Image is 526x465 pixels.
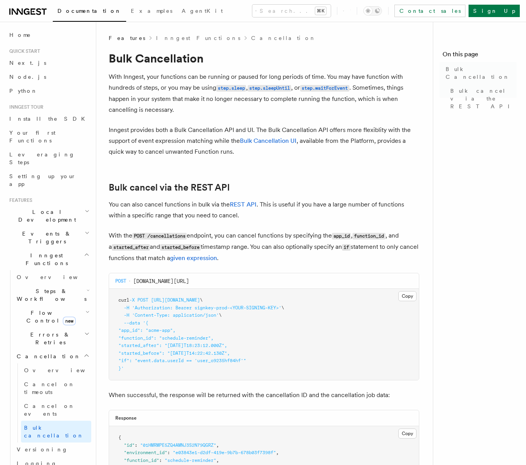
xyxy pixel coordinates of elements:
[118,366,124,371] span: }'
[14,309,85,324] span: Flow Control
[109,199,419,221] p: You can also cancel functions in bulk via the . This is useful if you have a large number of func...
[6,205,91,227] button: Local Development
[6,112,91,126] a: Install the SDK
[124,458,159,463] span: "function_id"
[131,8,172,14] span: Examples
[57,8,122,14] span: Documentation
[118,343,227,348] span: "started_after": "[DATE]T18:23:12.000Z",
[132,305,281,311] span: 'Authorization: Bearer signkey-prod-<YOUR-SIGNING-KEY>'
[132,312,219,318] span: 'Content-Type: application/json'
[14,270,91,284] a: Overview
[124,320,140,326] span: --data
[21,377,91,399] a: Cancel on timeouts
[6,48,40,54] span: Quick start
[17,274,97,280] span: Overview
[9,74,46,80] span: Node.js
[342,244,350,251] code: if
[394,5,465,17] a: Contact sales
[132,233,187,239] code: POST /cancellations
[143,320,148,326] span: '{
[14,287,87,303] span: Steps & Workflows
[248,85,291,92] code: step.sleepUntil
[200,297,203,303] span: \
[332,233,351,239] code: app_id
[24,425,84,439] span: Bulk cancellation
[21,399,91,421] a: Cancel on events
[24,381,75,395] span: Cancel on timeouts
[398,291,417,301] button: Copy
[216,84,246,91] a: step.sleep
[14,442,91,456] a: Versioning
[14,328,91,349] button: Errors & Retries
[14,306,91,328] button: Flow Controlnew
[315,7,326,15] kbd: ⌘K
[112,244,150,251] code: started_after
[300,84,349,91] a: step.waitForEvent
[156,34,240,42] a: Inngest Functions
[21,363,91,377] a: Overview
[398,429,417,439] button: Copy
[118,435,121,440] span: {
[6,104,43,110] span: Inngest tour
[137,297,148,303] span: POST
[135,442,137,448] span: :
[6,84,91,98] a: Python
[109,51,419,65] h1: Bulk Cancellation
[160,244,201,251] code: started_before
[173,450,276,455] span: "e03843e1-d2df-419e-9b7b-678b03f7398f"
[281,305,284,311] span: \
[9,116,90,122] span: Install the SDK
[9,60,46,66] span: Next.js
[14,352,81,360] span: Cancellation
[24,367,104,373] span: Overview
[443,62,517,84] a: Bulk Cancellation
[63,317,76,325] span: new
[118,297,129,303] span: curl
[9,31,31,39] span: Home
[6,126,91,147] a: Your first Functions
[443,50,517,62] h4: On this page
[133,277,189,285] span: [DOMAIN_NAME][URL]
[53,2,126,22] a: Documentation
[363,6,382,16] button: Toggle dark mode
[129,297,135,303] span: -X
[9,151,75,165] span: Leveraging Steps
[219,312,222,318] span: \
[216,442,219,448] span: ,
[252,5,331,17] button: Search...⌘K
[109,34,145,42] span: Features
[276,450,279,455] span: ,
[118,328,175,333] span: "app_id": "acme-app",
[124,442,135,448] span: "id"
[6,169,91,191] a: Setting up your app
[240,137,297,144] a: Bulk Cancellation UI
[109,125,419,157] p: Inngest provides both a Bulk Cancellation API and UI. The Bulk Cancellation API offers more flexi...
[14,284,91,306] button: Steps & Workflows
[6,252,84,267] span: Inngest Functions
[14,331,84,346] span: Errors & Retries
[6,227,91,248] button: Events & Triggers
[447,84,517,113] a: Bulk cancel via the REST API
[124,312,129,318] span: -H
[9,88,38,94] span: Python
[6,56,91,70] a: Next.js
[469,5,520,17] a: Sign Up
[24,403,75,417] span: Cancel on events
[9,173,76,187] span: Setting up your app
[248,84,291,91] a: step.sleepUntil
[170,254,217,262] a: given expression
[17,446,68,453] span: Versioning
[182,8,223,14] span: AgentKit
[126,2,177,21] a: Examples
[165,458,216,463] span: "schedule-reminder"
[197,358,241,363] span: user_o9235hf84hf
[177,2,227,21] a: AgentKit
[124,305,129,311] span: -H
[216,458,219,463] span: ,
[14,349,91,363] button: Cancellation
[109,230,419,264] p: With the endpoint, you can cancel functions by specifying the , , and a and timestamp range. You ...
[300,85,349,92] code: step.waitForEvent
[140,442,216,448] span: "01HMRMPE5ZQ4AMNJ3S2N79QGRZ"
[6,70,91,84] a: Node.js
[450,87,517,110] span: Bulk cancel via the REST API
